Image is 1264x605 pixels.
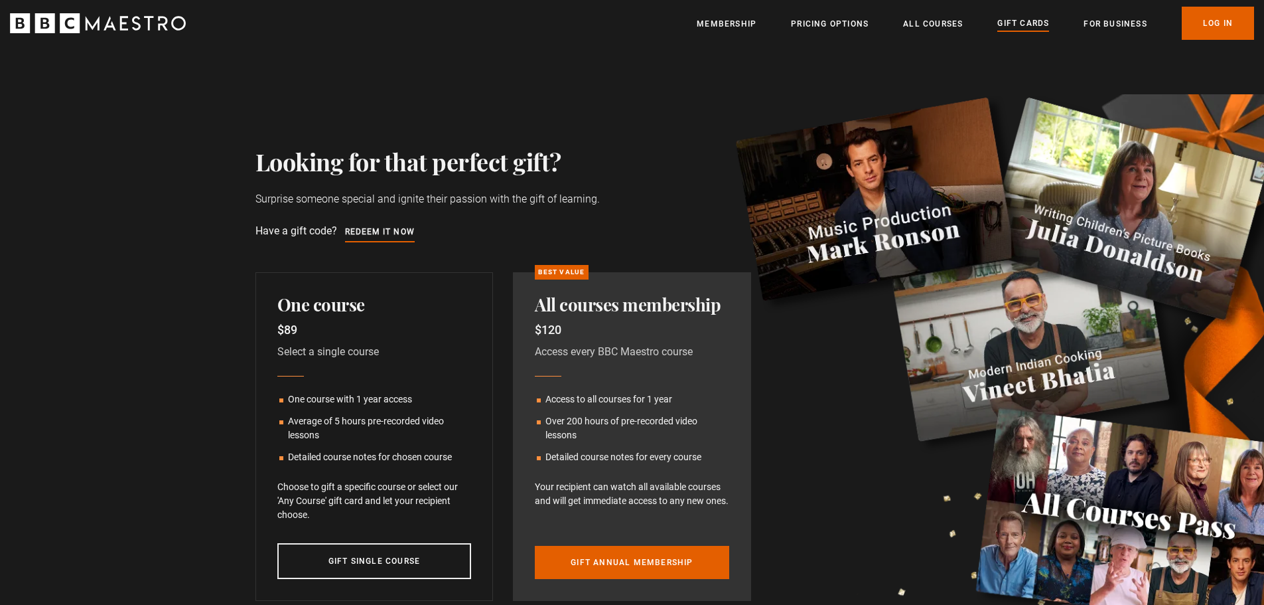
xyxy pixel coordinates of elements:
li: Over 200 hours of pre-recorded video lessons [535,414,729,442]
a: Membership [697,17,756,31]
a: Gift single course [277,543,472,579]
nav: Primary [697,7,1254,40]
a: For business [1084,17,1147,31]
li: One course with 1 year access [277,392,472,406]
p: Access every BBC Maestro course [535,344,729,360]
a: Redeem it now [345,225,415,240]
p: Your recipient can watch all available courses and will get immediate access to any new ones. [535,480,729,508]
span: Have a gift code? [255,224,415,237]
p: Select a single course [277,344,472,360]
p: $89 [277,321,472,339]
a: Log In [1182,7,1254,40]
h2: All courses membership [535,294,729,315]
li: Access to all courses for 1 year [535,392,729,406]
h1: Looking for that perfect gift? [255,147,1009,175]
li: Detailed course notes for chosen course [277,450,472,464]
li: Average of 5 hours pre-recorded video lessons [277,414,472,442]
a: All Courses [903,17,963,31]
p: Best Value [535,265,588,280]
svg: BBC Maestro [10,13,186,33]
p: Choose to gift a specific course or select our 'Any Course' gift card and let your recipient choose. [277,480,472,522]
h2: One course [277,294,472,315]
p: Surprise someone special and ignite their passion with the gift of learning. [255,191,708,207]
li: Detailed course notes for every course [535,450,729,464]
a: Gift Cards [997,17,1049,31]
a: Gift annual membership [535,546,729,579]
a: Pricing Options [791,17,869,31]
p: $120 [535,321,729,339]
